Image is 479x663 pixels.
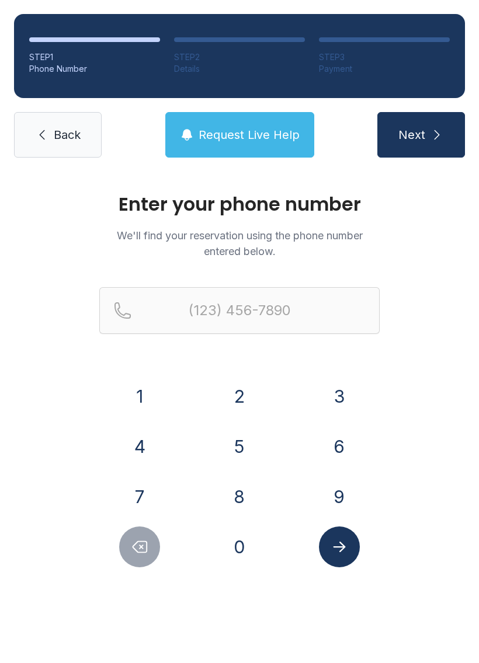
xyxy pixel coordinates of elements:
[119,526,160,567] button: Delete number
[99,287,380,334] input: Reservation phone number
[319,63,450,75] div: Payment
[29,63,160,75] div: Phone Number
[119,376,160,417] button: 1
[99,195,380,214] h1: Enter your phone number
[319,376,360,417] button: 3
[319,476,360,517] button: 9
[219,526,260,567] button: 0
[219,476,260,517] button: 8
[319,526,360,567] button: Submit lookup form
[219,426,260,467] button: 5
[119,476,160,517] button: 7
[119,426,160,467] button: 4
[319,51,450,63] div: STEP 3
[174,63,305,75] div: Details
[99,228,380,259] p: We'll find your reservation using the phone number entered below.
[29,51,160,63] div: STEP 1
[398,127,425,143] span: Next
[219,376,260,417] button: 2
[174,51,305,63] div: STEP 2
[199,127,300,143] span: Request Live Help
[319,426,360,467] button: 6
[54,127,81,143] span: Back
